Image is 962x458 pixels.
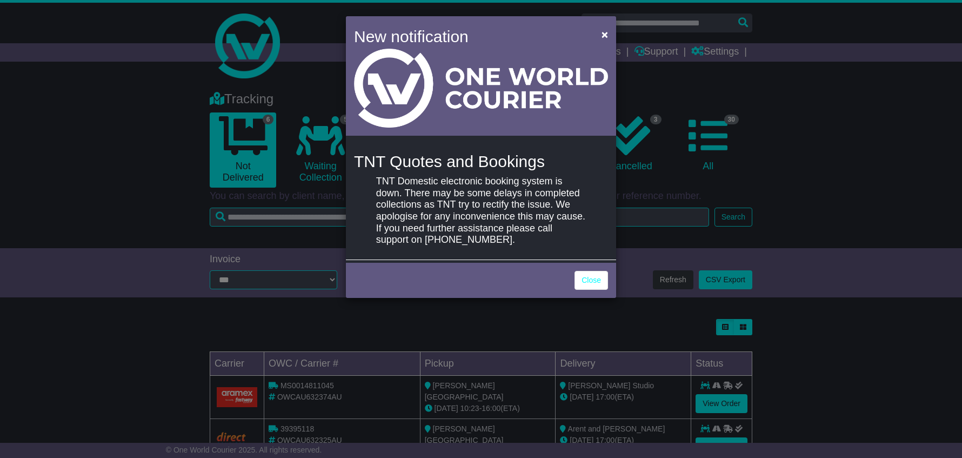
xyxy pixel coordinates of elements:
a: Close [574,271,608,290]
p: TNT Domestic electronic booking system is down. There may be some delays in completed collections... [376,176,586,246]
h4: New notification [354,24,586,49]
span: × [602,28,608,41]
button: Close [596,23,613,45]
h4: TNT Quotes and Bookings [354,152,608,170]
img: Light [354,49,608,128]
